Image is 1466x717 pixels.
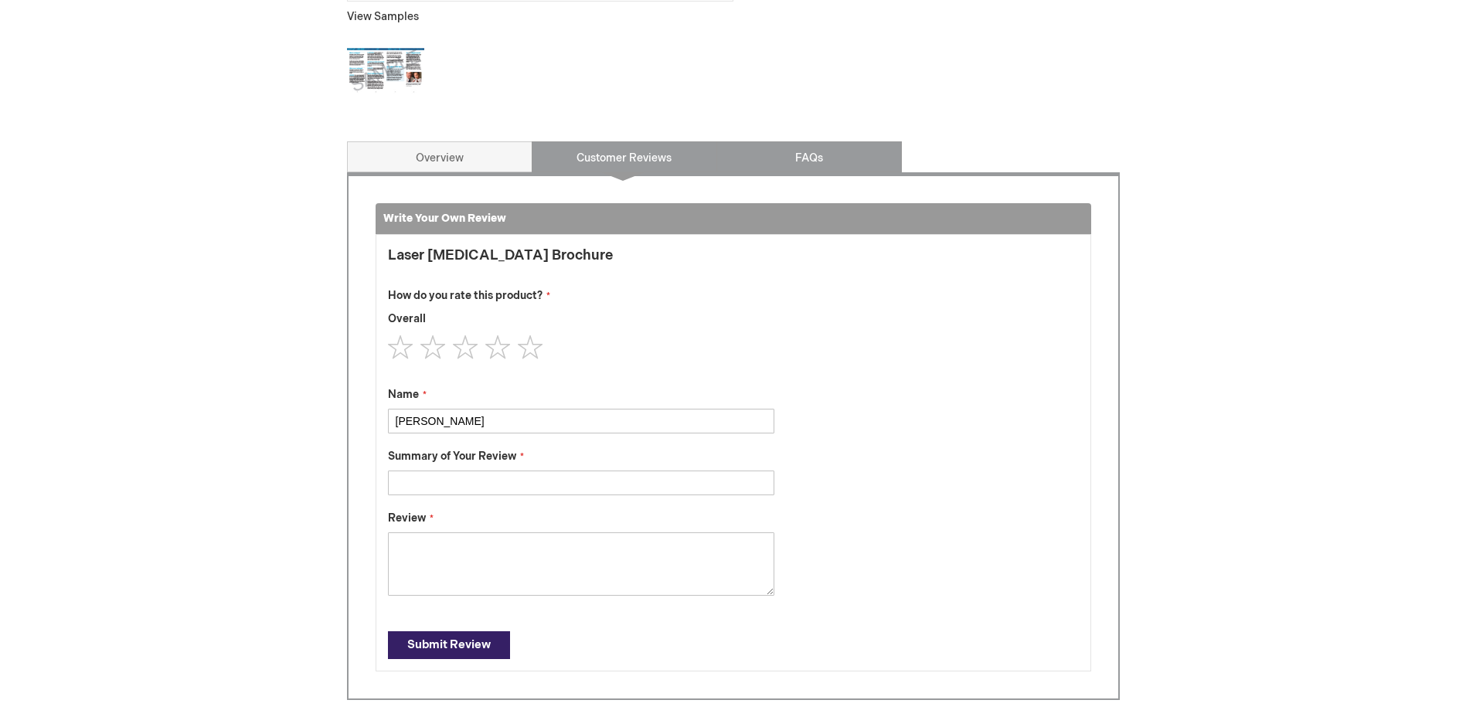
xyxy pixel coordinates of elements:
button: Submit Review [388,631,510,659]
strong: Laser [MEDICAL_DATA] Brochure [388,246,774,264]
p: View Samples [347,9,733,25]
span: Overall [388,312,426,325]
span: How do you rate this product? [388,289,543,302]
a: Overview [347,141,532,172]
strong: Write Your Own Review [383,212,506,225]
span: Name [388,388,419,401]
a: Customer Reviews [532,141,717,172]
span: Review [388,511,426,525]
span: Submit Review [407,637,491,652]
img: Click to view [347,32,424,110]
a: FAQs [716,141,902,172]
span: Summary of Your Review [388,450,516,463]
